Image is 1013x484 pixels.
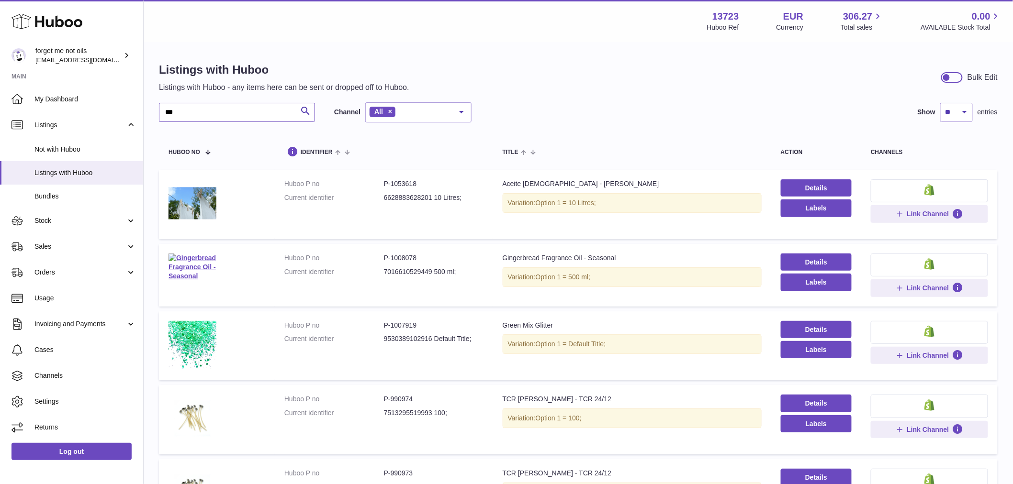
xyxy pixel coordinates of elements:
img: TCR Wicks - TCR 24/12 [169,395,216,442]
dt: Current identifier [284,193,384,202]
dt: Current identifier [284,334,384,343]
span: Channels [34,371,136,380]
div: Variation: [503,267,762,287]
span: Option 1 = 10 Litres; [536,199,596,207]
img: shopify-small.png [924,326,934,337]
img: shopify-small.png [924,399,934,411]
p: Listings with Huboo - any items here can be sent or dropped off to Huboo. [159,82,409,93]
dd: P-1008078 [384,253,484,263]
div: Green Mix Glitter [503,321,762,330]
button: Labels [781,274,852,291]
span: Stock [34,216,126,225]
span: Listings with Huboo [34,168,136,177]
img: shopify-small.png [924,258,934,270]
span: Link Channel [907,351,949,360]
div: action [781,149,852,155]
a: Details [781,395,852,412]
div: Variation: [503,334,762,354]
span: 306.27 [843,10,872,23]
span: Link Channel [907,425,949,434]
span: Usage [34,294,136,303]
a: Details [781,321,852,338]
dt: Huboo P no [284,469,384,478]
div: Aceite [DEMOGRAPHIC_DATA] - [PERSON_NAME] [503,179,762,188]
div: Huboo Ref [707,23,739,32]
dt: Huboo P no [284,395,384,404]
span: Listings [34,121,126,130]
dd: 6628883628201 10 Litres; [384,193,484,202]
strong: EUR [783,10,803,23]
label: Show [918,108,935,117]
button: Link Channel [871,347,988,364]
a: 306.27 Total sales [841,10,883,32]
span: Bundles [34,192,136,201]
div: Variation: [503,408,762,428]
div: Variation: [503,193,762,213]
span: identifier [301,149,333,155]
div: channels [871,149,988,155]
strong: 13723 [712,10,739,23]
label: Channel [334,108,360,117]
button: Labels [781,199,852,217]
span: All [374,108,383,115]
span: Sales [34,242,126,251]
a: 0.00 AVAILABLE Stock Total [921,10,1002,32]
div: forget me not oils [35,46,122,65]
span: Settings [34,397,136,406]
div: Bulk Edit [968,72,998,83]
img: Green Mix Glitter [169,321,216,369]
span: Option 1 = 100; [536,414,582,422]
span: title [503,149,518,155]
div: Gingerbread Fragrance Oil - Seasonal [503,253,762,263]
span: Returns [34,423,136,432]
span: Huboo no [169,149,200,155]
span: Option 1 = Default Title; [536,340,606,348]
span: Total sales [841,23,883,32]
dd: P-1007919 [384,321,484,330]
dd: P-990973 [384,469,484,478]
dd: 7016610529449 500 ml; [384,267,484,276]
button: Link Channel [871,279,988,297]
dd: P-1053618 [384,179,484,188]
button: Link Channel [871,421,988,438]
span: Link Channel [907,209,949,218]
img: Aceite aromático - Lino Fresco [169,179,216,227]
a: Details [781,253,852,271]
dd: 9530389102916 Default Title; [384,334,484,343]
span: Invoicing and Payments [34,319,126,329]
dt: Huboo P no [284,253,384,263]
button: Labels [781,415,852,432]
img: internalAdmin-13723@internal.huboo.com [11,48,26,63]
div: TCR [PERSON_NAME] - TCR 24/12 [503,395,762,404]
span: Link Channel [907,284,949,292]
dd: P-990974 [384,395,484,404]
div: TCR [PERSON_NAME] - TCR 24/12 [503,469,762,478]
a: Log out [11,443,132,460]
img: Gingerbread Fragrance Oil - Seasonal [169,253,216,281]
span: Not with Huboo [34,145,136,154]
button: Labels [781,341,852,358]
span: My Dashboard [34,95,136,104]
a: Details [781,179,852,197]
button: Link Channel [871,205,988,222]
span: Cases [34,345,136,354]
dt: Huboo P no [284,179,384,188]
dt: Current identifier [284,267,384,276]
h1: Listings with Huboo [159,62,409,77]
span: Option 1 = 500 ml; [536,273,591,281]
dt: Current identifier [284,408,384,418]
span: 0.00 [972,10,990,23]
span: entries [978,108,998,117]
div: Currency [777,23,804,32]
span: Orders [34,268,126,277]
span: AVAILABLE Stock Total [921,23,1002,32]
img: shopify-small.png [924,184,934,196]
dd: 7513295519993 100; [384,408,484,418]
span: [EMAIL_ADDRESS][DOMAIN_NAME] [35,56,141,64]
dt: Huboo P no [284,321,384,330]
